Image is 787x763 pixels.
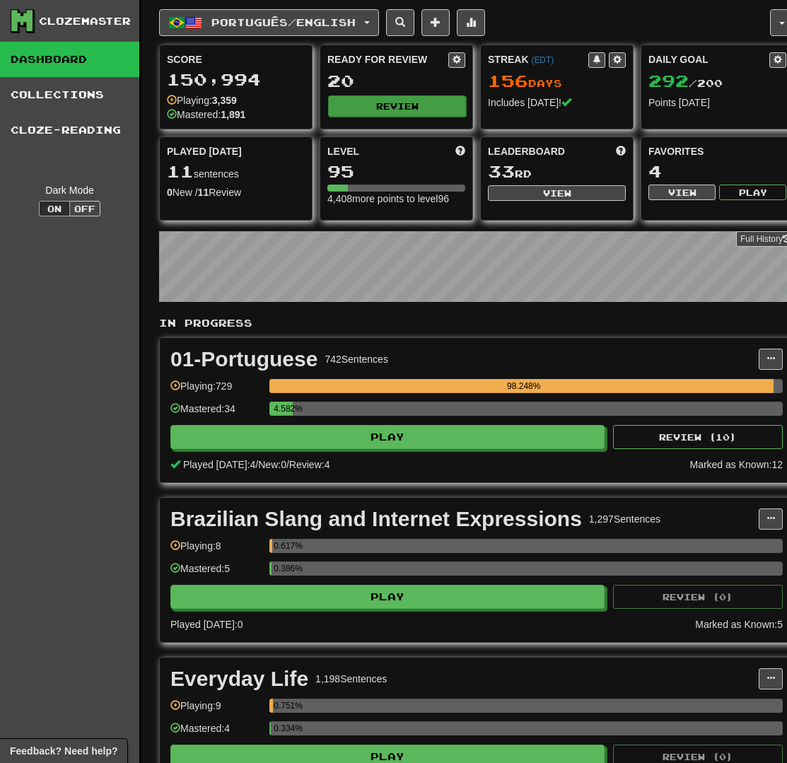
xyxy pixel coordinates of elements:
div: Streak [488,52,588,66]
span: Leaderboard [488,144,565,158]
div: rd [488,163,626,181]
div: Points [DATE] [648,95,786,110]
div: 98.248% [274,379,774,393]
span: Played [DATE]: 4 [183,459,255,470]
button: On [39,201,70,216]
span: 33 [488,161,515,181]
div: sentences [167,163,305,181]
button: Search sentences [386,9,414,36]
div: Playing: 9 [170,699,262,722]
button: Off [69,201,100,216]
div: Includes [DATE]! [488,95,626,110]
div: 742 Sentences [325,352,388,366]
button: Português/English [159,9,379,36]
strong: 11 [198,187,209,198]
div: Ready for Review [327,52,448,66]
span: Played [DATE]: 0 [170,619,243,630]
button: View [488,185,626,201]
button: Add sentence to collection [421,9,450,36]
span: Played [DATE] [167,144,242,158]
div: Playing: [167,93,237,107]
span: 11 [167,161,194,181]
div: Playing: 729 [170,379,262,402]
span: Português / English [211,16,356,28]
div: Dark Mode [11,183,129,197]
span: Review: 4 [289,459,330,470]
button: More stats [457,9,485,36]
div: Favorites [648,144,786,158]
div: 4.582% [274,402,293,416]
div: New / Review [167,185,305,199]
span: / 200 [648,77,723,89]
div: Clozemaster [39,14,131,28]
div: Playing: 8 [170,539,262,562]
div: 01-Portuguese [170,349,317,370]
div: Mastered: 5 [170,561,262,585]
button: Review (0) [613,585,783,609]
strong: 3,359 [212,95,237,106]
span: This week in points, UTC [616,144,626,158]
span: 292 [648,71,689,91]
button: Review (10) [613,425,783,449]
div: Mastered: [167,107,245,122]
span: Score more points to level up [455,144,465,158]
span: / [255,459,258,470]
div: Mastered: 4 [170,721,262,745]
span: / [286,459,289,470]
div: Marked as Known: 12 [689,458,783,472]
div: 95 [327,163,465,180]
span: New: 0 [258,459,286,470]
div: 20 [327,72,465,90]
div: 4 [648,163,786,180]
span: Open feedback widget [10,744,117,758]
strong: 1,891 [221,109,245,120]
button: Play [719,185,786,200]
div: 4,408 more points to level 96 [327,192,465,206]
span: 156 [488,71,528,91]
button: Play [170,425,605,449]
div: Daily Goal [648,52,769,68]
div: 1,297 Sentences [589,512,660,526]
div: Day s [488,72,626,91]
div: Marked as Known: 5 [695,617,783,631]
div: Everyday Life [170,668,308,689]
button: Review [328,95,466,117]
strong: 0 [167,187,173,198]
div: Mastered: 34 [170,402,262,425]
button: View [648,185,716,200]
div: 1,198 Sentences [315,672,387,686]
a: (EDT) [531,55,554,65]
div: Brazilian Slang and Internet Expressions [170,508,582,530]
button: Play [170,585,605,609]
span: Level [327,144,359,158]
div: Score [167,52,305,66]
div: 150,994 [167,71,305,88]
